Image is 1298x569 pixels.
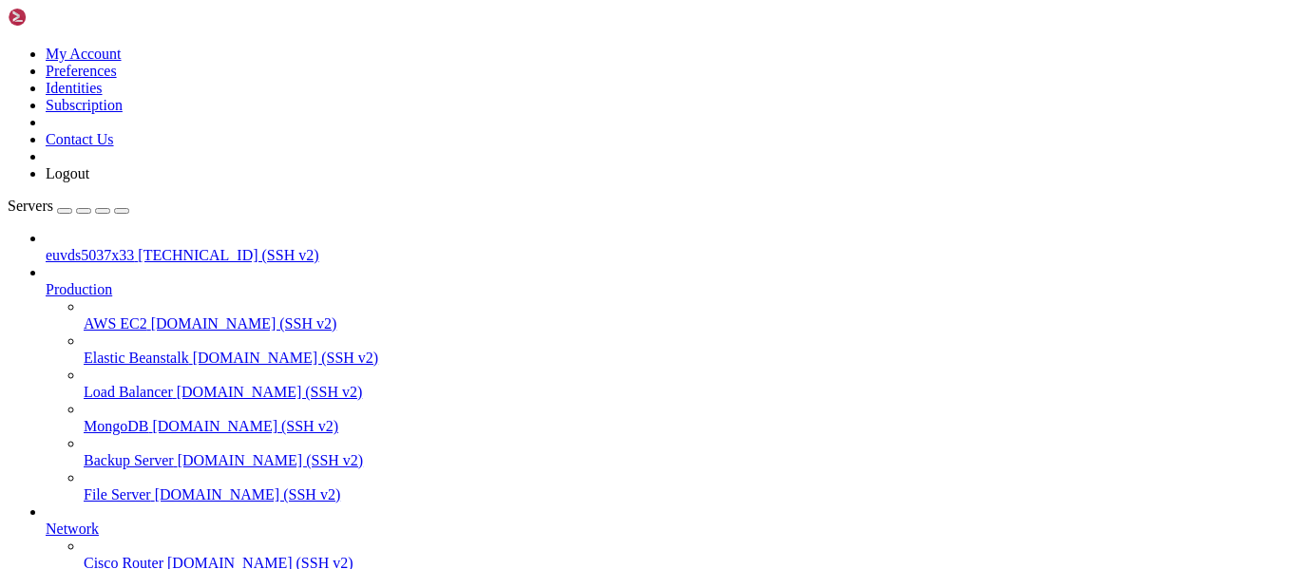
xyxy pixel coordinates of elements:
a: Identities [46,80,103,96]
a: Backup Server [DOMAIN_NAME] (SSH v2) [84,452,1290,469]
li: AWS EC2 [DOMAIN_NAME] (SSH v2) [84,298,1290,332]
li: euvds5037x33 [TECHNICAL_ID] (SSH v2) [46,230,1290,264]
a: File Server [DOMAIN_NAME] (SSH v2) [84,486,1290,503]
a: Production [46,281,1290,298]
a: MongoDB [DOMAIN_NAME] (SSH v2) [84,418,1290,435]
span: [DOMAIN_NAME] (SSH v2) [178,452,364,468]
a: Preferences [46,63,117,79]
span: [DOMAIN_NAME] (SSH v2) [151,315,337,332]
span: Backup Server [84,452,174,468]
a: Subscription [46,97,123,113]
span: [DOMAIN_NAME] (SSH v2) [177,384,363,400]
span: [DOMAIN_NAME] (SSH v2) [193,350,379,366]
a: Contact Us [46,131,114,147]
span: [DOMAIN_NAME] (SSH v2) [152,418,338,434]
a: euvds5037x33 [TECHNICAL_ID] (SSH v2) [46,247,1290,264]
li: Backup Server [DOMAIN_NAME] (SSH v2) [84,435,1290,469]
li: Load Balancer [DOMAIN_NAME] (SSH v2) [84,367,1290,401]
span: AWS EC2 [84,315,147,332]
span: [TECHNICAL_ID] (SSH v2) [138,247,318,263]
a: Servers [8,198,129,214]
img: Shellngn [8,8,117,27]
a: AWS EC2 [DOMAIN_NAME] (SSH v2) [84,315,1290,332]
span: File Server [84,486,151,503]
a: Logout [46,165,89,181]
a: Elastic Beanstalk [DOMAIN_NAME] (SSH v2) [84,350,1290,367]
span: euvds5037x33 [46,247,134,263]
span: [DOMAIN_NAME] (SSH v2) [155,486,341,503]
a: My Account [46,46,122,62]
span: Production [46,281,112,297]
li: Elastic Beanstalk [DOMAIN_NAME] (SSH v2) [84,332,1290,367]
a: Load Balancer [DOMAIN_NAME] (SSH v2) [84,384,1290,401]
li: MongoDB [DOMAIN_NAME] (SSH v2) [84,401,1290,435]
span: Servers [8,198,53,214]
span: Elastic Beanstalk [84,350,189,366]
span: Load Balancer [84,384,173,400]
a: Network [46,521,1290,538]
li: File Server [DOMAIN_NAME] (SSH v2) [84,469,1290,503]
span: Network [46,521,99,537]
li: Production [46,264,1290,503]
span: MongoDB [84,418,148,434]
